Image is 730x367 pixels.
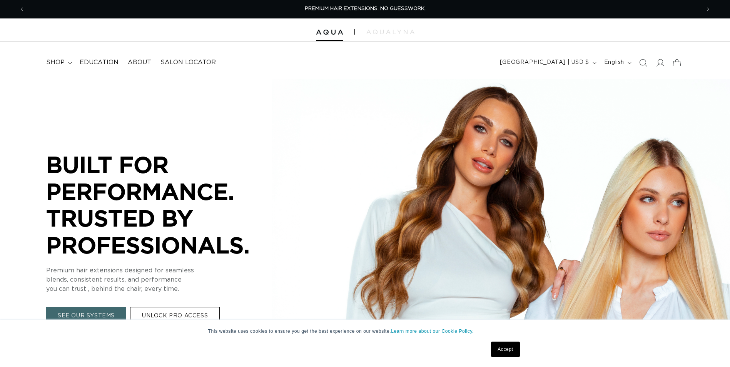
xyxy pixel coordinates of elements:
a: Accept [491,342,520,357]
span: Education [80,58,119,67]
img: aqualyna.com [366,30,414,34]
p: you can trust , behind the chair, every time. [46,285,277,294]
a: Learn more about our Cookie Policy. [391,329,474,334]
summary: Search [635,54,651,71]
p: BUILT FOR PERFORMANCE. TRUSTED BY PROFESSIONALS. [46,151,277,258]
span: PREMIUM HAIR EXTENSIONS. NO GUESSWORK. [305,6,426,11]
p: blends, consistent results, and performance [46,275,277,285]
p: Premium hair extensions designed for seamless [46,266,277,275]
summary: shop [42,54,75,71]
button: Next announcement [700,2,717,17]
p: This website uses cookies to ensure you get the best experience on our website. [208,328,522,335]
span: English [604,58,624,67]
a: Education [75,54,123,71]
a: UNLOCK PRO ACCESS [130,307,220,325]
button: [GEOGRAPHIC_DATA] | USD $ [495,55,600,70]
span: Salon Locator [160,58,216,67]
a: Salon Locator [156,54,221,71]
a: About [123,54,156,71]
a: SEE OUR SYSTEMS [46,307,126,325]
span: [GEOGRAPHIC_DATA] | USD $ [500,58,589,67]
img: Aqua Hair Extensions [316,30,343,35]
span: shop [46,58,65,67]
span: About [128,58,151,67]
button: Previous announcement [13,2,30,17]
button: English [600,55,635,70]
